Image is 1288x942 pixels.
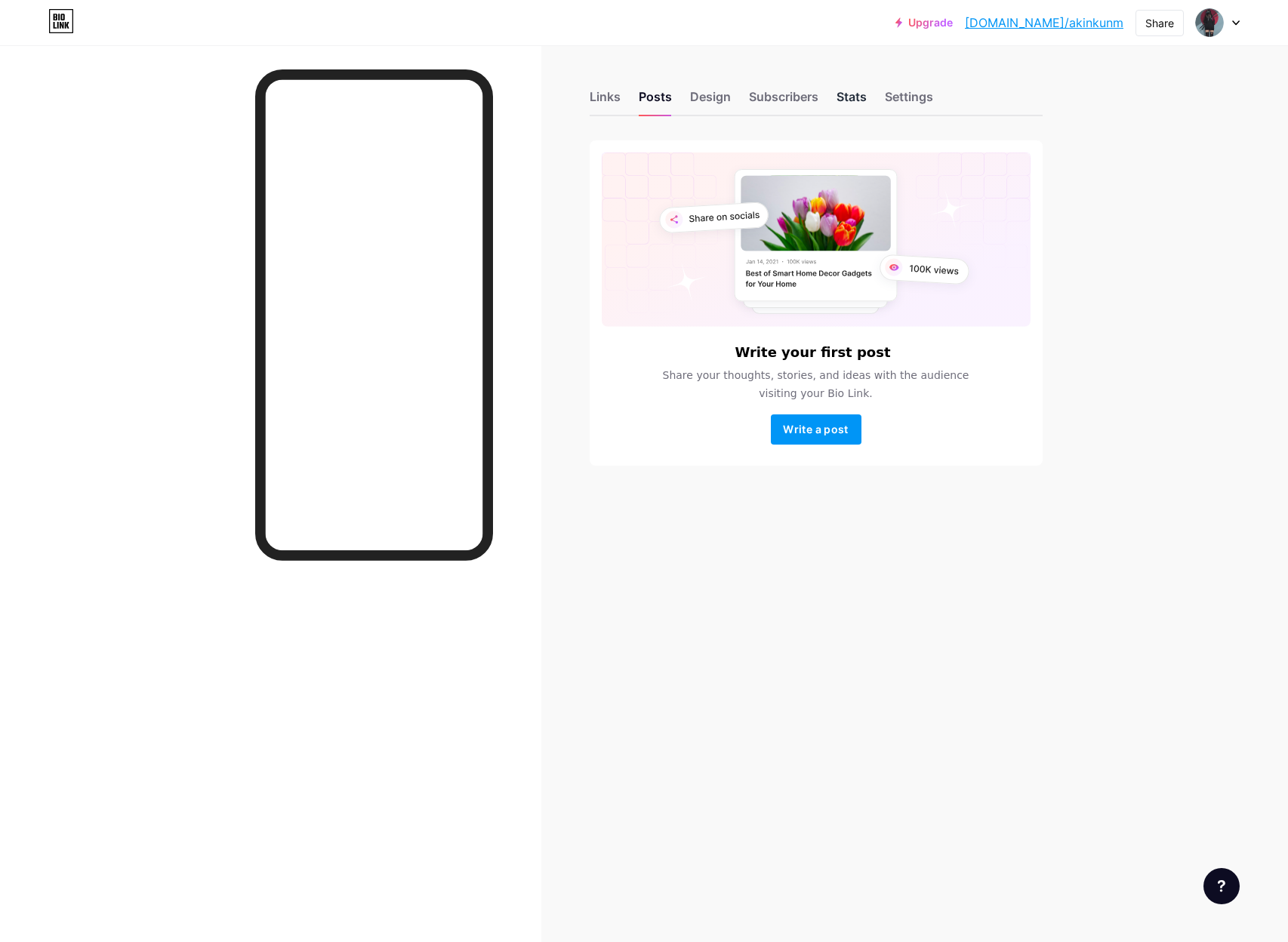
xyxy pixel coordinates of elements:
[885,88,933,115] div: Settings
[1195,8,1224,37] img: Akinkunmi Oyewole
[735,345,890,360] h6: Write your first post
[749,88,818,115] div: Subscribers
[590,88,621,115] div: Links
[895,17,953,29] a: Upgrade
[644,366,987,402] span: Share your thoughts, stories, and ideas with the audience visiting your Bio Link.
[690,88,731,115] div: Design
[771,414,861,445] button: Write a post
[837,88,867,115] div: Stats
[639,88,672,115] div: Posts
[1145,15,1174,31] div: Share
[783,423,848,436] span: Write a post
[965,14,1123,32] a: [DOMAIN_NAME]/akinkunm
